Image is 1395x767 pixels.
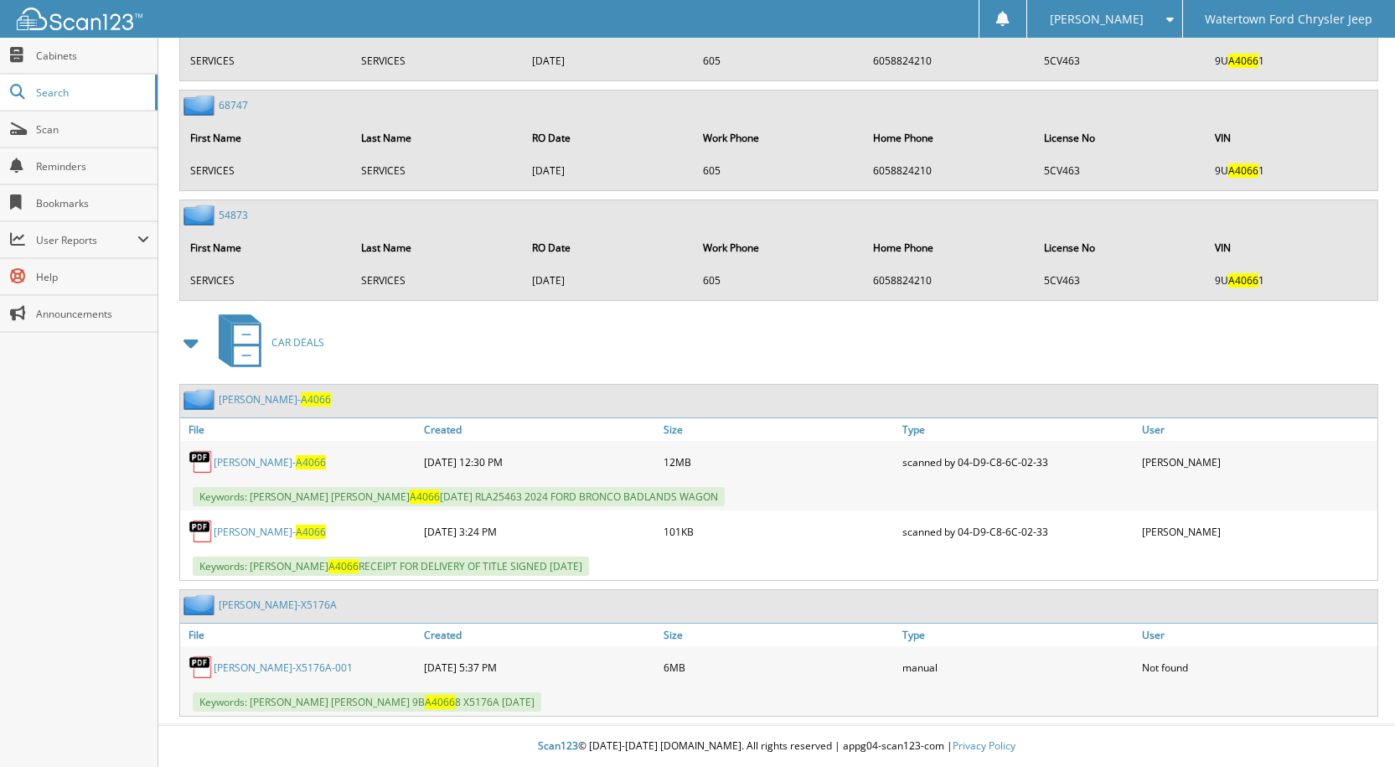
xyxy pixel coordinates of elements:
span: Cabinets [36,49,149,63]
img: folder2.png [183,205,219,225]
span: Help [36,270,149,284]
img: PDF.png [189,519,214,544]
th: First Name [182,231,351,265]
a: Size [659,624,899,646]
div: Not found [1138,650,1377,684]
span: Watertown Ford Chrysler Jeep [1205,14,1372,24]
div: [DATE] 3:24 PM [420,515,659,548]
iframe: Chat Widget [1311,687,1395,767]
a: 68747 [219,98,248,112]
div: 101KB [659,515,899,548]
img: PDF.png [189,449,214,474]
th: Home Phone [865,121,1034,155]
td: [DATE] [524,267,693,294]
a: Created [420,418,659,441]
div: [PERSON_NAME] [1138,445,1377,479]
td: 5CV463 [1036,267,1205,294]
span: User Reports [36,233,137,247]
a: Privacy Policy [953,738,1015,753]
img: folder2.png [183,95,219,116]
a: [PERSON_NAME]-A4066 [214,525,326,539]
td: [DATE] [524,47,693,75]
th: RO Date [524,121,693,155]
span: Bookmarks [36,196,149,210]
td: 9U 1 [1206,267,1376,294]
img: folder2.png [183,389,219,410]
span: Scan [36,122,149,137]
span: A4066 [1228,273,1258,288]
span: CAR DEALS [271,335,324,350]
span: A4066 [296,455,326,469]
img: scan123-logo-white.svg [17,8,142,30]
td: SERVICES [353,267,522,294]
td: 9U 1 [1206,157,1376,184]
th: Last Name [353,231,522,265]
div: © [DATE]-[DATE] [DOMAIN_NAME]. All rights reserved | appg04-scan123-com | [158,726,1395,767]
a: Created [420,624,659,646]
td: 605 [695,267,864,294]
span: [PERSON_NAME] [1050,14,1144,24]
th: VIN [1206,231,1376,265]
td: SERVICES [182,267,351,294]
a: User [1138,418,1377,441]
a: [PERSON_NAME]-X5176A [219,598,337,612]
div: [PERSON_NAME] [1138,515,1377,548]
th: RO Date [524,231,693,265]
th: License No [1036,231,1205,265]
a: File [180,418,420,441]
th: Work Phone [695,231,864,265]
img: PDF.png [189,655,214,680]
a: Type [898,418,1138,441]
td: SERVICES [182,47,351,75]
td: 5CV463 [1036,157,1205,184]
span: A4066 [1228,54,1258,68]
td: 9U 1 [1206,47,1376,75]
td: 6058824210 [865,267,1034,294]
div: [DATE] 12:30 PM [420,445,659,479]
a: Type [898,624,1138,646]
span: Reminders [36,159,149,174]
span: Keywords: [PERSON_NAME] [PERSON_NAME] 9B 8 X5176A [DATE] [193,692,541,712]
div: [DATE] 5:37 PM [420,650,659,684]
a: File [180,624,420,646]
div: 6MB [659,650,899,684]
td: SERVICES [353,157,522,184]
div: manual [898,650,1138,684]
td: SERVICES [353,47,522,75]
a: [PERSON_NAME]-A4066 [219,392,331,407]
span: A4066 [301,392,331,407]
span: A4066 [328,559,359,573]
td: [DATE] [524,157,693,184]
td: 5CV463 [1036,47,1205,75]
div: scanned by 04-D9-C8-6C-02-33 [898,445,1138,479]
th: Home Phone [865,231,1034,265]
span: Announcements [36,307,149,321]
span: Search [36,86,147,100]
a: 54873 [219,208,248,222]
th: VIN [1206,121,1376,155]
a: Size [659,418,899,441]
img: folder2.png [183,594,219,615]
th: Last Name [353,121,522,155]
td: 605 [695,157,864,184]
span: A4066 [296,525,326,539]
th: Work Phone [695,121,864,155]
div: 12MB [659,445,899,479]
a: CAR DEALS [209,309,324,376]
span: A4066 [1228,163,1258,178]
th: First Name [182,121,351,155]
a: [PERSON_NAME]-X5176A-001 [214,661,353,675]
th: License No [1036,121,1205,155]
td: 6058824210 [865,157,1034,184]
td: 605 [695,47,864,75]
span: A4066 [410,490,440,504]
span: Scan123 [538,738,578,753]
span: Keywords: [PERSON_NAME] [PERSON_NAME] [DATE] RLA25463 2024 FORD BRONCO BADLANDS WAGON [193,487,725,506]
a: User [1138,624,1377,646]
td: 6058824210 [865,47,1034,75]
span: Keywords: [PERSON_NAME] RECEIPT FOR DELIVERY OF TITLE SIGNED [DATE] [193,557,589,576]
a: [PERSON_NAME]-A4066 [214,455,326,469]
span: A4066 [425,695,455,709]
td: SERVICES [182,157,351,184]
